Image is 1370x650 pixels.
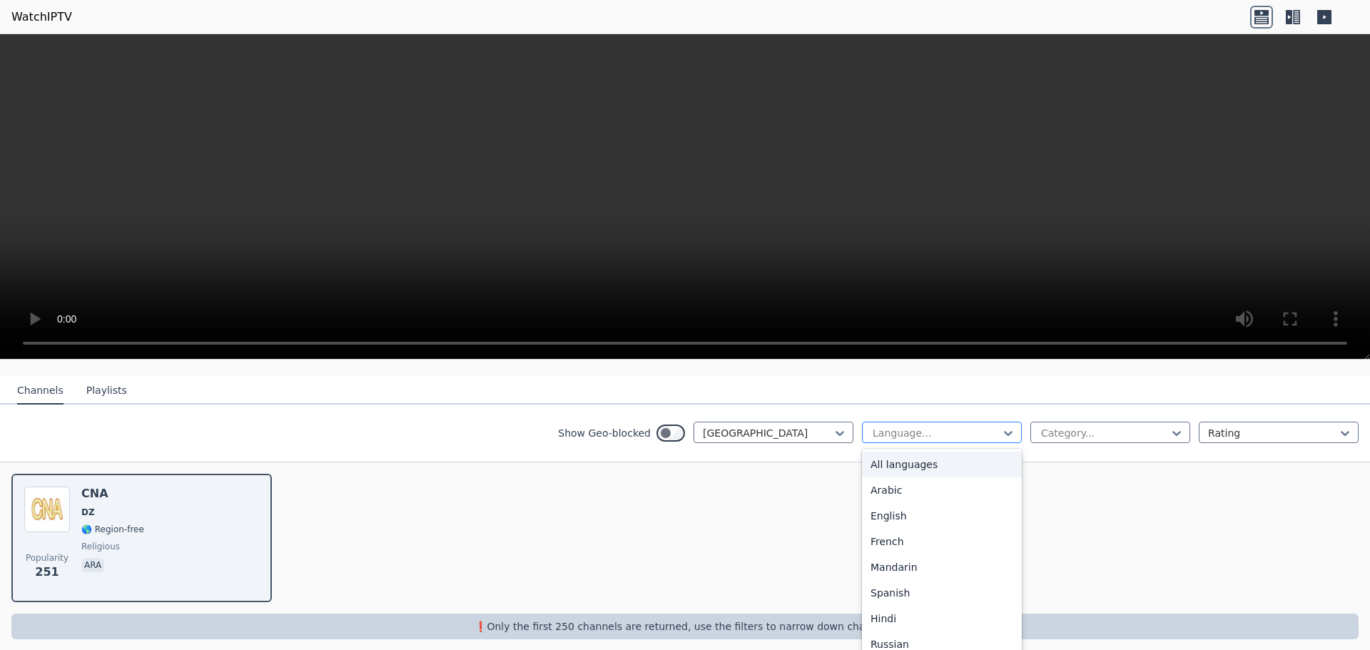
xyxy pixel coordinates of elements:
[862,477,1022,503] div: Arabic
[81,507,95,518] span: DZ
[862,503,1022,529] div: English
[862,529,1022,554] div: French
[81,541,120,552] span: religious
[81,524,144,535] span: 🌎 Region-free
[862,580,1022,606] div: Spanish
[862,606,1022,631] div: Hindi
[81,558,104,572] p: ara
[26,552,68,564] span: Popularity
[81,487,144,501] h6: CNA
[17,377,64,405] button: Channels
[17,619,1353,634] p: ❗️Only the first 250 channels are returned, use the filters to narrow down channels.
[24,487,70,532] img: CNA
[11,9,72,26] a: WatchIPTV
[862,452,1022,477] div: All languages
[86,377,127,405] button: Playlists
[558,426,651,440] label: Show Geo-blocked
[862,554,1022,580] div: Mandarin
[35,564,59,581] span: 251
